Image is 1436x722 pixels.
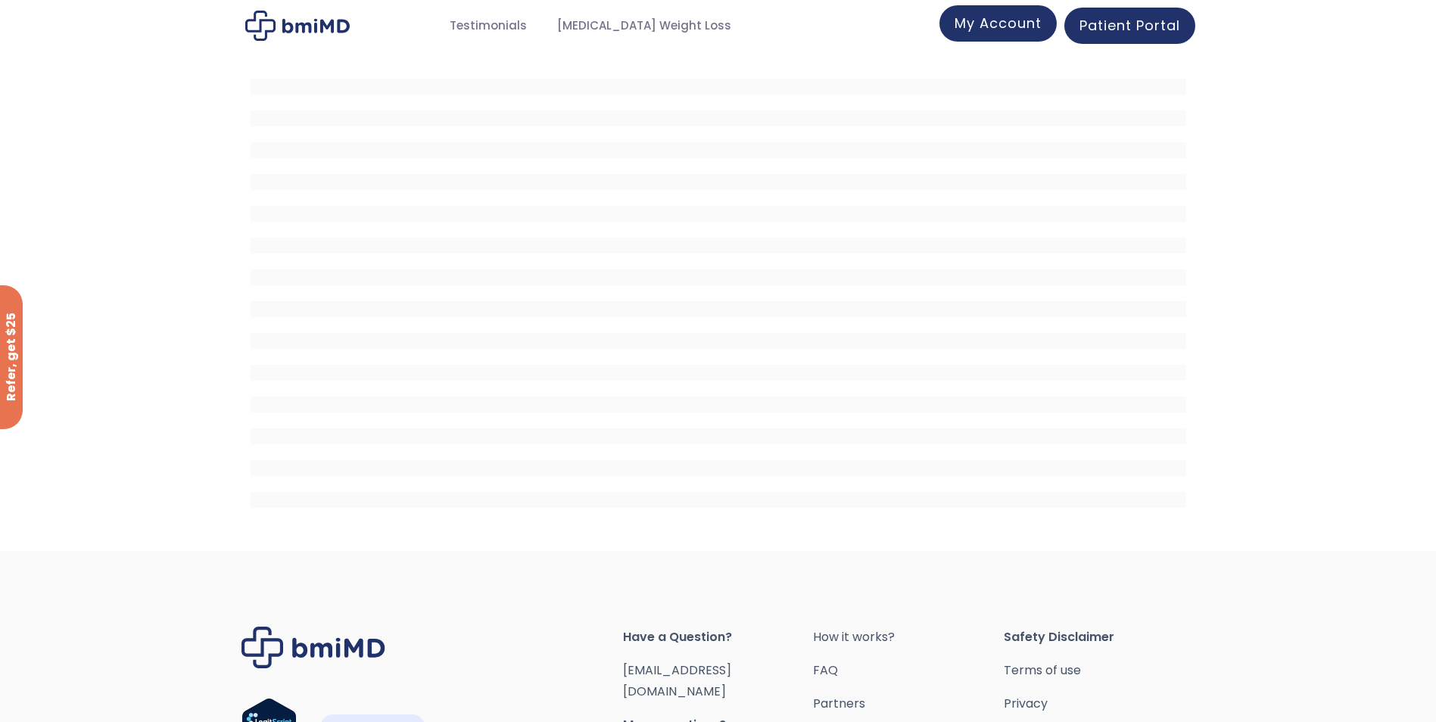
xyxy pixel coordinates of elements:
a: Partners [813,693,1004,714]
span: Patient Portal [1079,16,1180,35]
span: Have a Question? [623,627,814,648]
a: Privacy [1004,693,1195,714]
span: [MEDICAL_DATA] Weight Loss [557,17,731,35]
span: Testimonials [450,17,527,35]
img: Brand Logo [241,627,385,668]
a: My Account [939,5,1057,42]
a: [EMAIL_ADDRESS][DOMAIN_NAME] [623,661,731,700]
a: Testimonials [435,11,542,41]
img: Patient Messaging Portal [245,11,350,41]
a: Patient Portal [1064,8,1195,44]
a: Terms of use [1004,660,1195,681]
a: How it works? [813,627,1004,648]
a: [MEDICAL_DATA] Weight Loss [542,11,746,41]
a: FAQ [813,660,1004,681]
iframe: MDI Patient Messaging Portal [251,63,1186,517]
span: Safety Disclaimer [1004,627,1195,648]
span: My Account [955,14,1042,33]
